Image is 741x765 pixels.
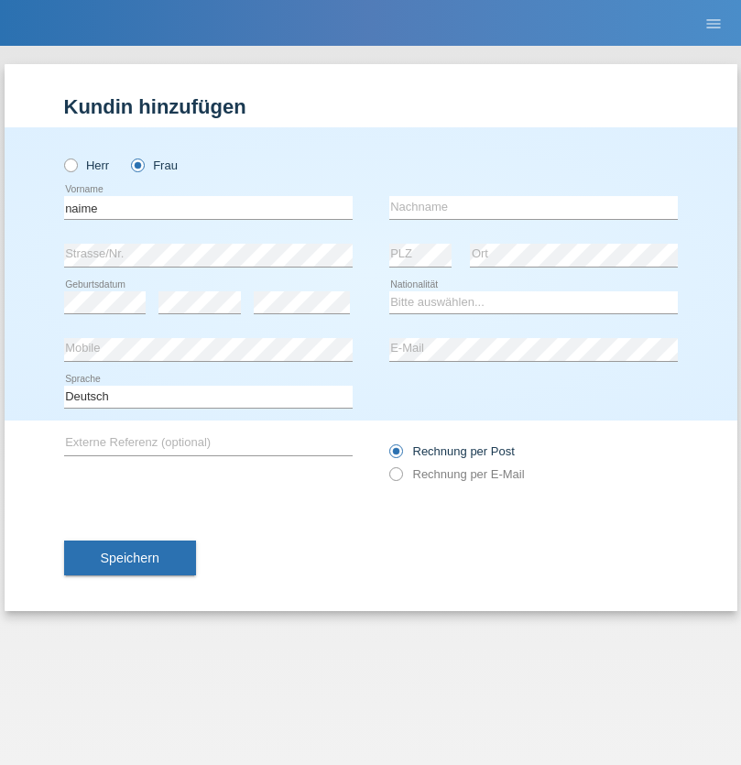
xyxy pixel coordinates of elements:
input: Rechnung per Post [389,444,401,467]
label: Rechnung per E-Mail [389,467,525,481]
input: Frau [131,158,143,170]
input: Rechnung per E-Mail [389,467,401,490]
button: Speichern [64,541,196,575]
label: Rechnung per Post [389,444,515,458]
i: menu [704,15,723,33]
label: Frau [131,158,178,172]
input: Herr [64,158,76,170]
label: Herr [64,158,110,172]
a: menu [695,17,732,28]
h1: Kundin hinzufügen [64,95,678,118]
span: Speichern [101,551,159,565]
